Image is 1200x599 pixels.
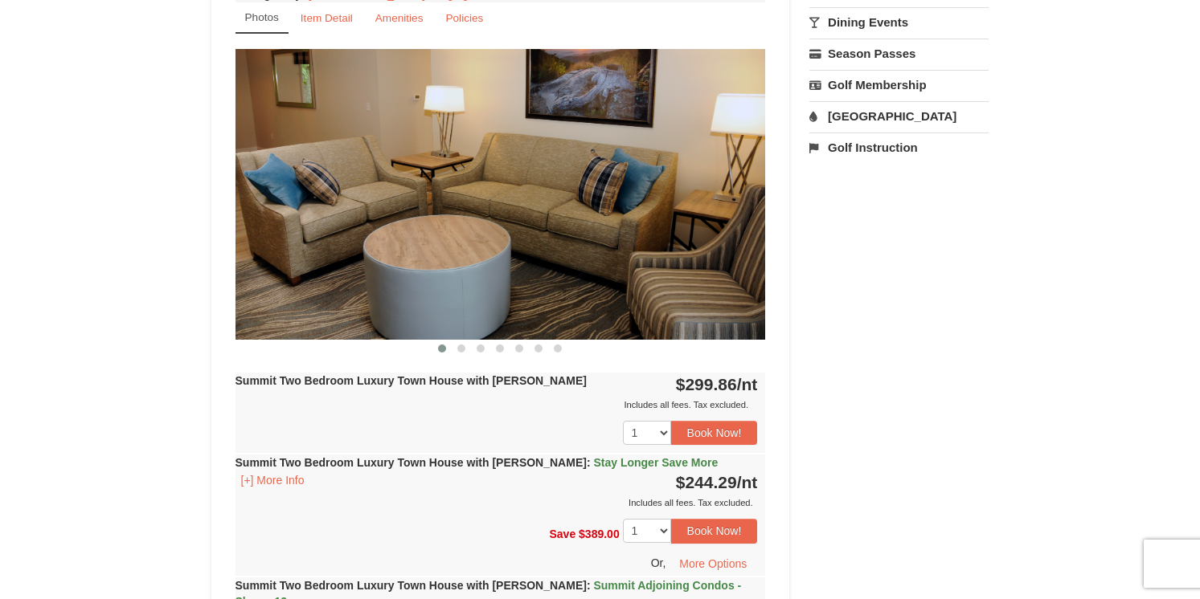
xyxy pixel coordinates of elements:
strong: $299.86 [676,375,758,393]
span: /nt [737,375,758,393]
a: Amenities [365,2,434,34]
a: Golf Instruction [809,132,989,162]
span: : [587,456,591,469]
small: Amenities [375,12,424,24]
strong: Summit Two Bedroom Luxury Town House with [PERSON_NAME] [235,374,587,387]
a: Season Passes [809,39,989,68]
img: 18876286-202-fb468a36.png [235,49,766,339]
button: [+] More Info [235,471,310,489]
span: $244.29 [676,473,737,491]
small: Photos [245,11,279,23]
span: Save [549,528,575,540]
span: Stay Longer Save More [593,456,718,469]
small: Policies [445,12,483,24]
button: Book Now! [671,519,758,543]
button: More Options [669,552,757,576]
button: Book Now! [671,421,758,445]
small: Item Detail [301,12,353,24]
span: /nt [737,473,758,491]
div: Includes all fees. Tax excluded. [235,397,758,413]
span: $389.00 [579,528,620,540]
div: Includes all fees. Tax excluded. [235,495,758,511]
a: Photos [235,2,289,34]
a: Golf Membership [809,70,989,100]
a: Dining Events [809,7,989,37]
a: [GEOGRAPHIC_DATA] [809,101,989,131]
span: Or, [651,556,666,568]
a: Item Detail [290,2,363,34]
strong: Summit Two Bedroom Luxury Town House with [PERSON_NAME] [235,456,719,469]
a: Policies [435,2,494,34]
span: : [587,579,591,592]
